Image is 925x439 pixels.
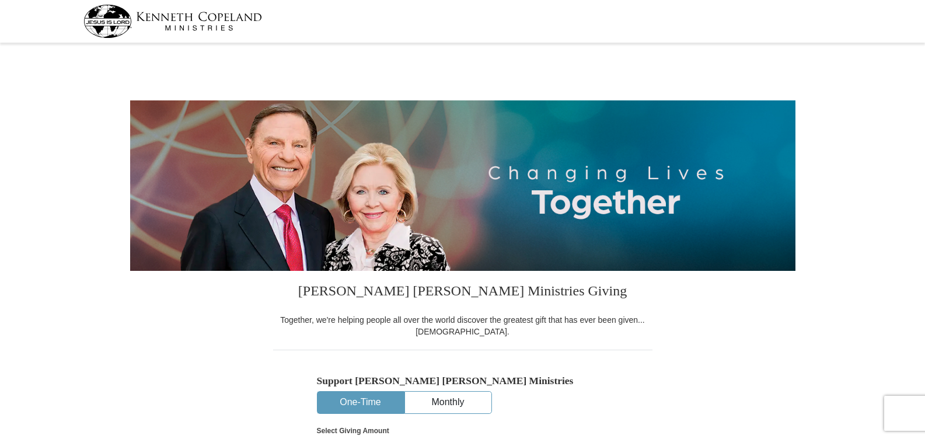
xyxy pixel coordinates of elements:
button: One-Time [317,392,404,413]
strong: Select Giving Amount [317,427,389,435]
div: Together, we're helping people all over the world discover the greatest gift that has ever been g... [273,314,652,337]
button: Monthly [405,392,491,413]
h5: Support [PERSON_NAME] [PERSON_NAME] Ministries [317,375,609,387]
h3: [PERSON_NAME] [PERSON_NAME] Ministries Giving [273,271,652,314]
img: kcm-header-logo.svg [83,5,262,38]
